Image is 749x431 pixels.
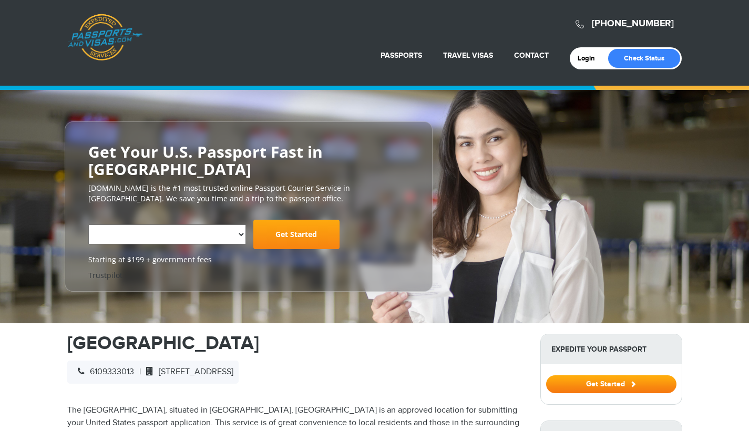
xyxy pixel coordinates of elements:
a: Travel Visas [443,51,493,60]
p: [DOMAIN_NAME] is the #1 most trusted online Passport Courier Service in [GEOGRAPHIC_DATA]. We sav... [88,183,409,204]
strong: Expedite Your Passport [541,334,682,364]
a: Login [578,54,602,63]
a: [PHONE_NUMBER] [592,18,674,29]
span: Starting at $199 + government fees [88,254,409,265]
a: Passports [381,51,422,60]
a: Get Started [253,220,340,249]
span: 6109333013 [73,367,134,377]
h1: [GEOGRAPHIC_DATA] [67,334,525,353]
a: Passports & [DOMAIN_NAME] [68,14,142,61]
button: Get Started [546,375,676,393]
a: Get Started [546,379,676,388]
a: Trustpilot [88,270,122,280]
a: Check Status [608,49,680,68]
a: Contact [514,51,549,60]
h2: Get Your U.S. Passport Fast in [GEOGRAPHIC_DATA] [88,143,409,178]
div: | [67,361,239,384]
span: [STREET_ADDRESS] [141,367,233,377]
